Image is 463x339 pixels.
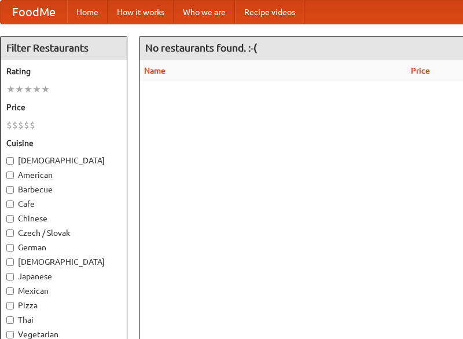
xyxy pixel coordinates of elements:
ng-pluralize: No restaurants found. :-( [145,42,257,53]
input: [DEMOGRAPHIC_DATA] [6,258,14,266]
label: Japanese [6,271,121,282]
input: Czech / Slovak [6,229,14,237]
input: Cafe [6,201,14,208]
label: Barbecue [6,184,121,195]
label: Chinese [6,213,121,224]
h4: Filter Restaurants [1,37,127,60]
a: Price [411,66,430,75]
a: Home [67,1,108,24]
a: Name [144,66,166,75]
input: Vegetarian [6,331,14,338]
input: Japanese [6,273,14,280]
label: Cafe [6,198,121,210]
h5: Cuisine [6,137,121,149]
input: [DEMOGRAPHIC_DATA] [6,157,14,165]
label: Thai [6,314,121,326]
label: [DEMOGRAPHIC_DATA] [6,155,121,166]
label: Czech / Slovak [6,227,121,239]
li: ★ [41,83,50,96]
li: ★ [24,83,32,96]
label: Pizza [6,300,121,311]
input: Pizza [6,302,14,309]
input: Chinese [6,215,14,223]
li: $ [24,119,30,132]
label: Mexican [6,285,121,297]
li: $ [18,119,24,132]
li: ★ [15,83,24,96]
li: $ [6,119,12,132]
label: German [6,242,121,253]
a: Recipe videos [235,1,304,24]
label: American [6,169,121,181]
input: Barbecue [6,186,14,194]
li: ★ [32,83,41,96]
label: [DEMOGRAPHIC_DATA] [6,256,121,268]
a: FoodMe [1,1,67,24]
h5: Price [6,101,121,113]
li: ★ [6,83,15,96]
input: American [6,172,14,179]
input: Mexican [6,287,14,295]
li: $ [30,119,35,132]
a: Who we are [174,1,235,24]
li: $ [12,119,18,132]
input: German [6,244,14,251]
input: Thai [6,316,14,324]
a: How it works [108,1,174,24]
h5: Rating [6,65,121,77]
